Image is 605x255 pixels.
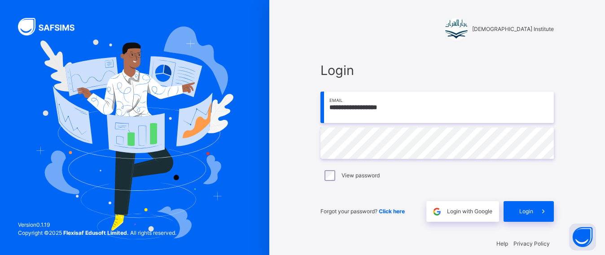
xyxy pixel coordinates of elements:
strong: Flexisaf Edusoft Limited. [63,229,129,236]
label: View password [342,171,380,180]
button: Open asap [569,224,596,251]
span: Forgot your password? [320,208,405,215]
span: [DEMOGRAPHIC_DATA] Institute [472,25,554,33]
span: Login [320,61,554,80]
img: SAFSIMS Logo [18,18,85,35]
a: Help [496,240,508,247]
span: Version 0.1.19 [18,221,176,229]
a: Click here [379,208,405,215]
a: Privacy Policy [513,240,550,247]
span: Login with Google [447,207,492,215]
img: google.396cfc9801f0270233282035f929180a.svg [432,207,442,217]
img: Hero Image [36,26,234,239]
span: Login [519,207,533,215]
span: Copyright © 2025 All rights reserved. [18,229,176,236]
